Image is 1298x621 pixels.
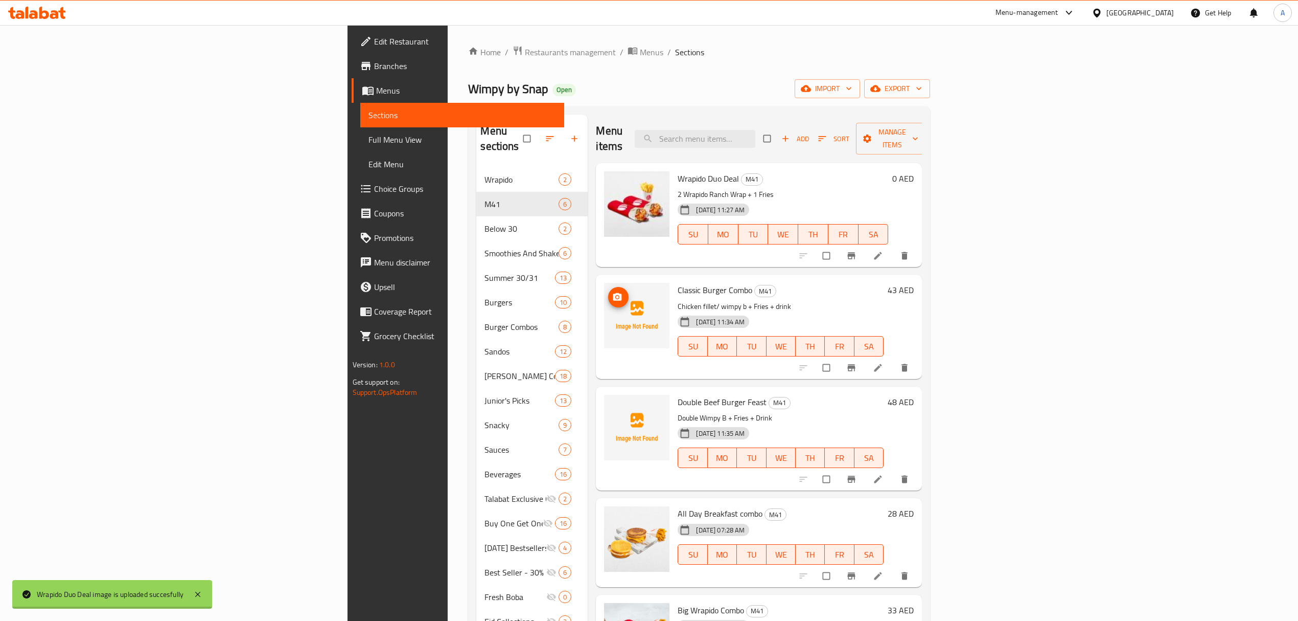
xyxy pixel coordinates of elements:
[738,224,769,245] button: TU
[1106,7,1174,18] div: [GEOGRAPHIC_DATA]
[796,336,825,357] button: TH
[352,78,564,103] a: Menus
[374,35,556,48] span: Edit Restaurant
[854,448,884,468] button: SA
[374,256,556,269] span: Menu disclaimer
[484,591,546,603] span: Fresh Boba
[888,506,914,521] h6: 28 AED
[476,388,588,413] div: Junior's Picks13
[682,339,703,354] span: SU
[812,131,856,147] span: Sort items
[484,443,559,456] span: Sauces
[768,224,798,245] button: WE
[374,305,556,318] span: Coverage Report
[893,245,918,267] button: delete
[678,394,767,410] span: Double Beef Burger Feast
[667,46,671,58] li: /
[559,173,571,186] div: items
[817,246,838,265] span: Select to update
[859,339,879,354] span: SA
[893,357,918,379] button: delete
[376,84,556,97] span: Menus
[769,397,791,409] div: M41
[484,272,555,284] div: Summer 30/31
[476,216,588,241] div: Below 302
[476,315,588,339] div: Burger Combos8
[368,158,556,170] span: Edit Menu
[635,130,755,148] input: search
[746,605,768,617] div: M41
[555,296,571,308] div: items
[769,397,790,409] span: M41
[484,223,559,235] div: Below 30
[555,394,571,407] div: items
[559,494,571,504] span: 2
[484,468,555,480] div: Beverages
[484,419,559,431] span: Snacky
[559,420,571,430] span: 9
[559,419,571,431] div: items
[476,167,588,192] div: Wrapido2
[863,227,885,242] span: SA
[513,46,616,59] a: Restaurants management
[678,603,744,618] span: Big Wrapido Combo
[374,60,556,72] span: Branches
[888,283,914,297] h6: 43 AED
[829,451,850,465] span: FR
[546,543,557,553] svg: Inactive section
[678,171,739,186] span: Wrapido Duo Deal
[559,443,571,456] div: items
[741,339,762,354] span: TU
[859,224,889,245] button: SA
[604,506,669,572] img: All Day Breakfast combo
[608,287,629,307] button: upload picture
[741,451,762,465] span: TU
[712,339,733,354] span: MO
[859,451,879,465] span: SA
[802,227,824,242] span: TH
[484,493,546,505] span: Talabat Exclusive Offers
[864,79,930,98] button: export
[771,547,792,562] span: WE
[817,470,838,489] span: Select to update
[798,224,828,245] button: TH
[552,84,576,96] div: Open
[559,591,571,603] div: items
[781,133,809,145] span: Add
[795,79,860,98] button: import
[353,386,418,399] a: Support.OpsPlatform
[864,126,920,151] span: Manage items
[1281,7,1285,18] span: A
[825,336,854,357] button: FR
[476,192,588,216] div: M416
[555,298,571,307] span: 10
[888,603,914,617] h6: 33 AED
[692,317,749,327] span: [DATE] 11:34 AM
[559,199,571,209] span: 6
[840,357,865,379] button: Branch-specific-item
[678,412,884,425] p: Double Wimpy B + Fries + Drink
[476,241,588,265] div: Smoothies And Shakes6
[767,336,796,357] button: WE
[352,324,564,348] a: Grocery Checklist
[539,127,563,150] span: Sort sections
[555,519,571,528] span: 16
[825,448,854,468] button: FR
[360,103,564,127] a: Sections
[555,273,571,283] span: 13
[737,448,766,468] button: TU
[620,46,623,58] li: /
[352,226,564,250] a: Promotions
[779,131,812,147] span: Add item
[559,493,571,505] div: items
[559,592,571,602] span: 0
[708,224,738,245] button: MO
[555,468,571,480] div: items
[476,511,588,536] div: Buy One Get One Free On All Sandwiches16
[873,474,885,484] a: Edit menu item
[678,544,707,565] button: SU
[737,544,766,565] button: TU
[559,542,571,554] div: items
[712,227,734,242] span: MO
[559,321,571,333] div: items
